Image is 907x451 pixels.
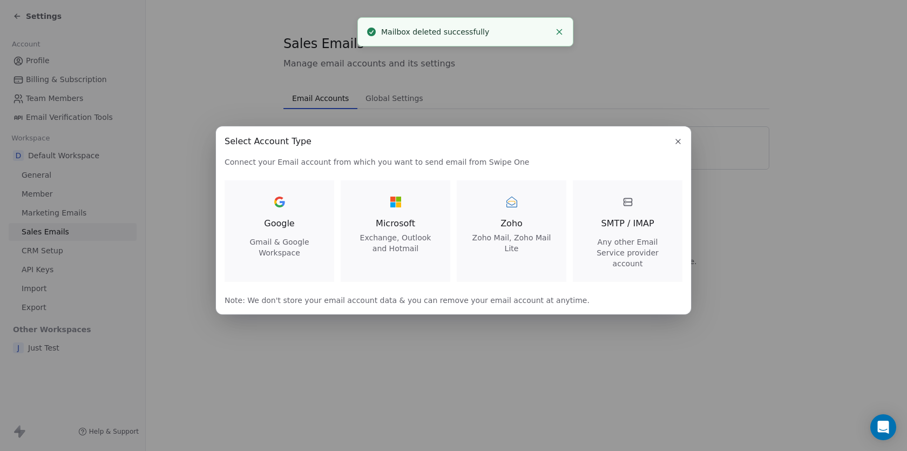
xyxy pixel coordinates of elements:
span: Zoho Mail, Zoho Mail Lite [470,232,553,254]
span: Connect your Email account from which you want to send email from Swipe One [225,157,682,167]
span: Zoho [470,217,553,230]
span: Select Account Type [225,135,312,148]
div: Mailbox deleted successfully [381,26,550,38]
span: Gmail & Google Workspace [238,237,321,258]
span: Note: We don't store your email account data & you can remove your email account at anytime. [225,295,682,306]
span: Exchange, Outlook and Hotmail [354,232,437,254]
span: Any other Email Service provider account [586,237,669,269]
span: SMTP / IMAP [601,217,654,230]
span: Google [264,217,294,230]
span: Microsoft [354,217,437,230]
button: Close toast [552,25,566,39]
